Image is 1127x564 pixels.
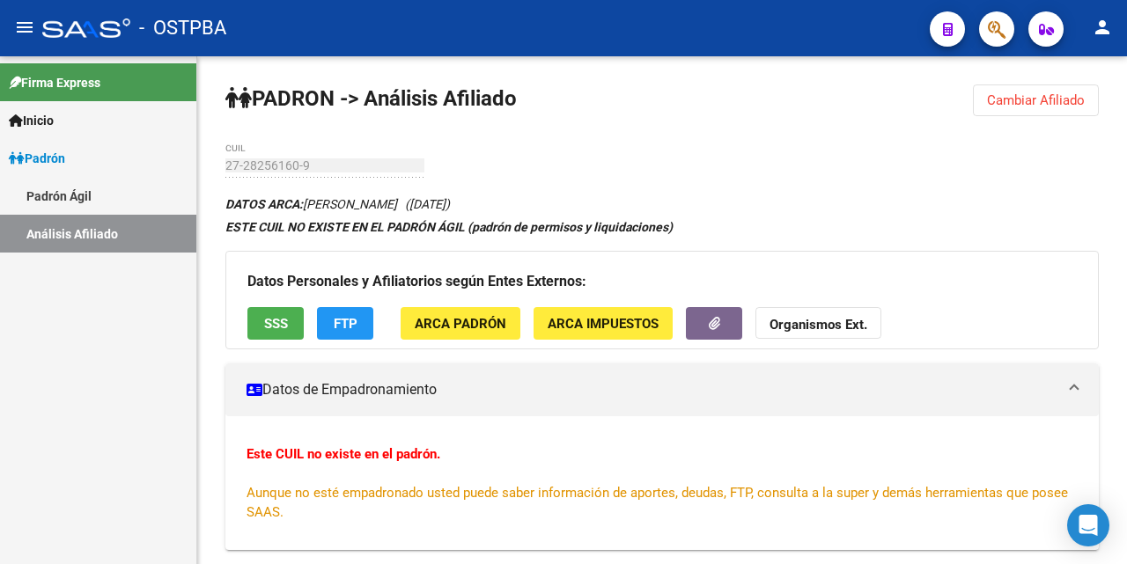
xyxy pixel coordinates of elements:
span: [PERSON_NAME] [225,197,397,211]
button: Cambiar Afiliado [973,84,1099,116]
button: ARCA Impuestos [534,307,673,340]
strong: Organismos Ext. [770,317,867,333]
strong: Este CUIL no existe en el padrón. [247,446,440,462]
h3: Datos Personales y Afiliatorios según Entes Externos: [247,269,1077,294]
span: ARCA Padrón [415,316,506,332]
mat-icon: menu [14,17,35,38]
span: SSS [264,316,288,332]
button: ARCA Padrón [401,307,520,340]
button: Organismos Ext. [755,307,881,340]
span: FTP [334,316,357,332]
span: Padrón [9,149,65,168]
div: Datos de Empadronamiento [225,416,1099,550]
span: - OSTPBA [139,9,226,48]
span: Firma Express [9,73,100,92]
span: Inicio [9,111,54,130]
mat-icon: person [1092,17,1113,38]
strong: PADRON -> Análisis Afiliado [225,86,517,111]
strong: ESTE CUIL NO EXISTE EN EL PADRÓN ÁGIL (padrón de permisos y liquidaciones) [225,220,673,234]
mat-panel-title: Datos de Empadronamiento [247,380,1057,399]
span: ([DATE]) [405,197,450,211]
mat-expansion-panel-header: Datos de Empadronamiento [225,363,1099,416]
button: SSS [247,307,304,340]
span: ARCA Impuestos [548,316,659,332]
button: FTP [317,307,373,340]
strong: DATOS ARCA: [225,197,303,211]
span: Cambiar Afiliado [987,92,1085,108]
span: Aunque no esté empadronado usted puede saber información de aportes, deudas, FTP, consulta a la s... [247,485,1068,520]
div: Open Intercom Messenger [1067,504,1109,546]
